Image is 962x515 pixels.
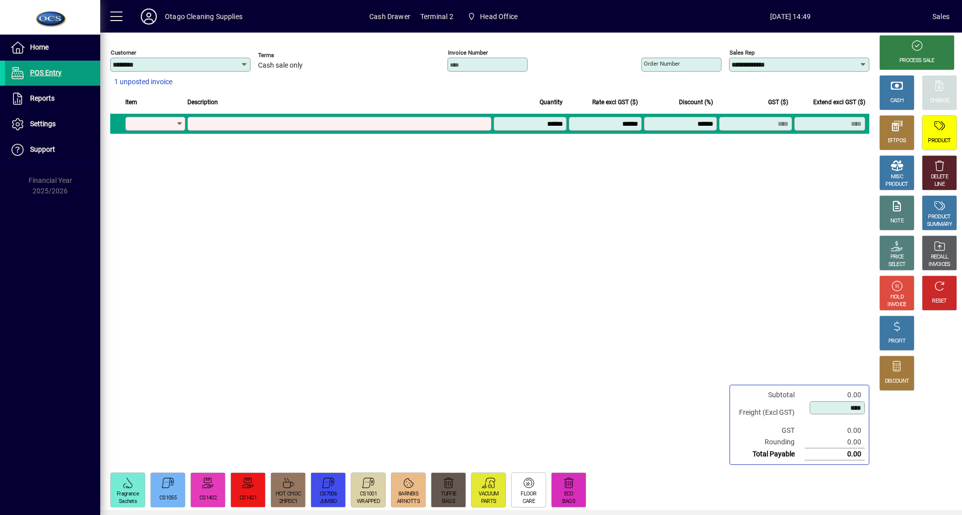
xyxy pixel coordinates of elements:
[398,490,418,498] div: 8ARNBIS
[734,401,805,425] td: Freight (Excl GST)
[887,301,906,309] div: INVOICE
[888,261,906,269] div: SELECT
[481,498,497,505] div: PARTS
[369,9,410,25] span: Cash Drawer
[805,389,865,401] td: 0.00
[768,97,788,108] span: GST ($)
[360,490,377,498] div: CS1001
[734,389,805,401] td: Subtotal
[931,173,948,181] div: DELETE
[932,298,947,305] div: RESET
[110,73,176,91] button: 1 unposted invoice
[30,69,62,77] span: POS Entry
[679,97,713,108] span: Discount (%)
[187,97,218,108] span: Description
[730,49,755,56] mat-label: Sales rep
[420,9,453,25] span: Terminal 2
[478,490,499,498] div: VACUUM
[397,498,420,505] div: ARNOTTS
[30,43,49,51] span: Home
[5,112,100,137] a: Settings
[890,97,903,105] div: CASH
[648,9,932,25] span: [DATE] 14:49
[734,448,805,460] td: Total Payable
[5,137,100,162] a: Support
[442,498,455,505] div: BAGS
[540,97,563,108] span: Quantity
[899,57,934,65] div: PROCESS SALE
[239,494,257,502] div: CS1421
[523,498,535,505] div: CARE
[199,494,216,502] div: CS1402
[734,425,805,436] td: GST
[279,498,298,505] div: 2HPDC1
[258,52,318,59] span: Terms
[357,498,380,505] div: WRAPPED
[928,137,950,145] div: PRODUCT
[932,9,949,25] div: Sales
[521,490,537,498] div: FLOOR
[930,97,949,105] div: CHARGE
[644,60,680,67] mat-label: Order number
[276,490,301,498] div: HOT CHOC
[111,49,136,56] mat-label: Customer
[480,9,518,25] span: Head Office
[258,62,303,70] span: Cash sale only
[927,221,952,228] div: SUMMARY
[931,253,948,261] div: RECALL
[441,490,456,498] div: TUFFIE
[30,120,56,128] span: Settings
[165,9,243,25] div: Otago Cleaning Supplies
[928,213,950,221] div: PRODUCT
[890,294,903,301] div: HOLD
[805,425,865,436] td: 0.00
[117,490,139,498] div: Fragrance
[463,8,522,26] span: Head Office
[890,217,903,225] div: NOTE
[564,490,574,498] div: ECO
[133,8,165,26] button: Profile
[159,494,176,502] div: CS1055
[5,35,100,60] a: Home
[30,145,55,153] span: Support
[885,378,909,385] div: DISCOUNT
[888,137,906,145] div: EFTPOS
[320,498,337,505] div: JUMBO
[805,436,865,448] td: 0.00
[448,49,488,56] mat-label: Invoice number
[890,253,904,261] div: PRICE
[934,181,944,188] div: LINE
[562,498,575,505] div: BAGS
[320,490,337,498] div: CS7006
[734,436,805,448] td: Rounding
[891,173,903,181] div: MISC
[928,261,950,269] div: INVOICES
[125,97,137,108] span: Item
[119,498,137,505] div: Sachets
[5,86,100,111] a: Reports
[813,97,865,108] span: Extend excl GST ($)
[30,94,55,102] span: Reports
[592,97,638,108] span: Rate excl GST ($)
[888,338,905,345] div: PROFIT
[805,448,865,460] td: 0.00
[114,77,172,87] span: 1 unposted invoice
[885,181,908,188] div: PRODUCT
